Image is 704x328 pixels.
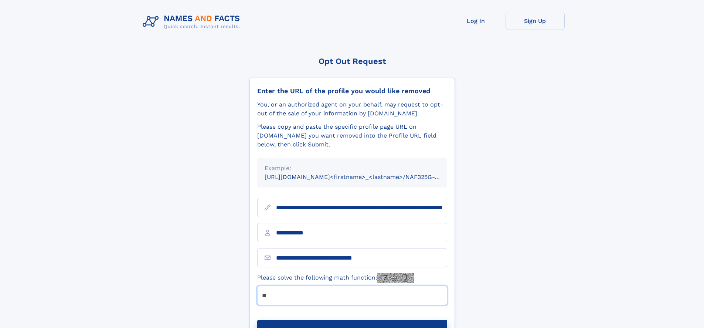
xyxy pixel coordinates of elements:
[249,57,455,66] div: Opt Out Request
[257,273,414,283] label: Please solve the following math function:
[257,122,447,149] div: Please copy and paste the specific profile page URL on [DOMAIN_NAME] you want removed into the Pr...
[265,164,440,173] div: Example:
[140,12,246,32] img: Logo Names and Facts
[257,100,447,118] div: You, or an authorized agent on your behalf, may request to opt-out of the sale of your informatio...
[257,87,447,95] div: Enter the URL of the profile you would like removed
[446,12,506,30] a: Log In
[506,12,565,30] a: Sign Up
[265,173,461,180] small: [URL][DOMAIN_NAME]<firstname>_<lastname>/NAF325G-xxxxxxxx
